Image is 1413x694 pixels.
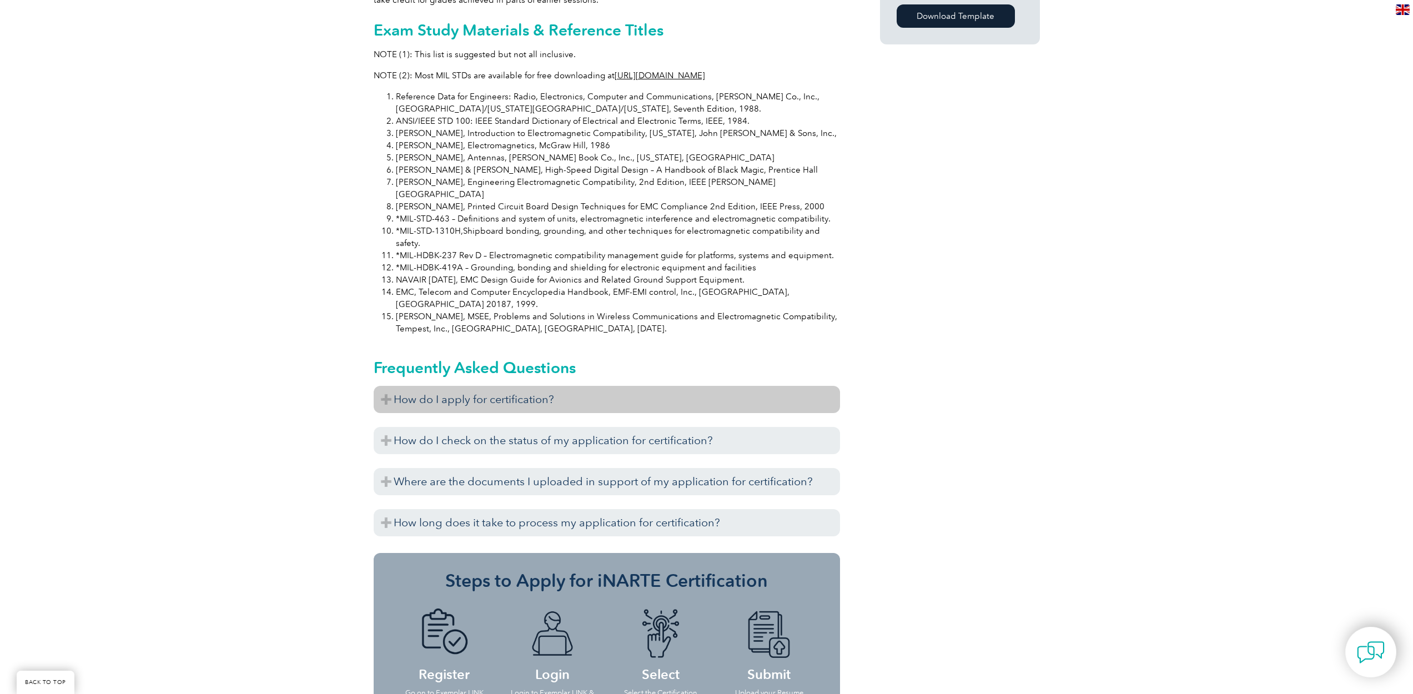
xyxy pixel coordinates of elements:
li: *MIL-HDBK-237 Rev D – Electromagnetic compatibility management guide for platforms, systems and e... [396,249,840,261]
h3: How long does it take to process my application for certification? [374,509,840,536]
img: icon-blue-finger-button.png [630,608,691,660]
li: [PERSON_NAME], Antennas, [PERSON_NAME] Book Co., Inc., [US_STATE], [GEOGRAPHIC_DATA] [396,152,840,164]
h2: Exam Study Materials & Reference Titles [374,21,840,39]
li: [PERSON_NAME], Printed Circuit Board Design Techniques for EMC Compliance 2nd Edition, IEEE Press... [396,200,840,213]
a: Download Template [897,4,1015,28]
li: ANSI/IEEE STD 100: IEEE Standard Dictionary of Electrical and Electronic Terms, IEEE, 1984. [396,115,840,127]
h2: Frequently Asked Questions [374,359,840,376]
img: icon-blue-doc-tick.png [414,608,475,660]
p: NOTE (2): Most MIL STDs are available for free downloading at [374,69,840,82]
h4: Login [510,608,596,680]
a: [URL][DOMAIN_NAME] [615,71,705,81]
img: icon-blue-laptop-male.png [522,608,583,660]
h4: Submit [726,608,812,680]
a: BACK TO TOP [17,671,74,694]
h4: Select [618,608,704,680]
img: en [1396,4,1410,15]
li: [PERSON_NAME], Introduction to Electromagnetic Compatibility, [US_STATE], John [PERSON_NAME] & So... [396,127,840,139]
h3: How do I apply for certification? [374,386,840,413]
li: [PERSON_NAME], MSEE, Problems and Solutions in Wireless Communications and Electromagnetic Compat... [396,310,840,335]
p: NOTE (1): This list is suggested but not all inclusive. [374,48,840,61]
li: *MIL-HDBK-419A – Grounding, bonding and shielding for electronic equipment and facilities [396,261,840,274]
h3: Steps to Apply for iNARTE Certification [390,570,823,592]
h3: Where are the documents I uploaded in support of my application for certification? [374,468,840,495]
li: *MIL-STD-463 – Definitions and system of units, electromagnetic interference and electromagnetic ... [396,213,840,225]
li: NAVAIR [DATE], EMC Design Guide for Avionics and Related Ground Support Equipment. [396,274,840,286]
img: contact-chat.png [1357,638,1385,666]
h3: How do I check on the status of my application for certification? [374,427,840,454]
li: [PERSON_NAME] & [PERSON_NAME], High-Speed Digital Design – A Handbook of Black Magic, Prentice Hall [396,164,840,176]
h4: Register [401,608,487,680]
li: Reference Data for Engineers: Radio, Electronics, Computer and Communications, [PERSON_NAME] Co.,... [396,90,840,115]
li: *MIL-STD-1310H,Shipboard bonding, grounding, and other techniques for electromagnetic compatibili... [396,225,840,249]
li: EMC, Telecom and Computer Encyclopedia Handbook, EMF-EMI control, Inc., [GEOGRAPHIC_DATA], [GEOGR... [396,286,840,310]
img: icon-blue-doc-arrow.png [738,608,799,660]
li: [PERSON_NAME], Electromagnetics, McGraw Hill, 1986 [396,139,840,152]
li: [PERSON_NAME], Engineering Electromagnetic Compatibility, 2nd Edition, IEEE [PERSON_NAME][GEOGRAP... [396,176,840,200]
